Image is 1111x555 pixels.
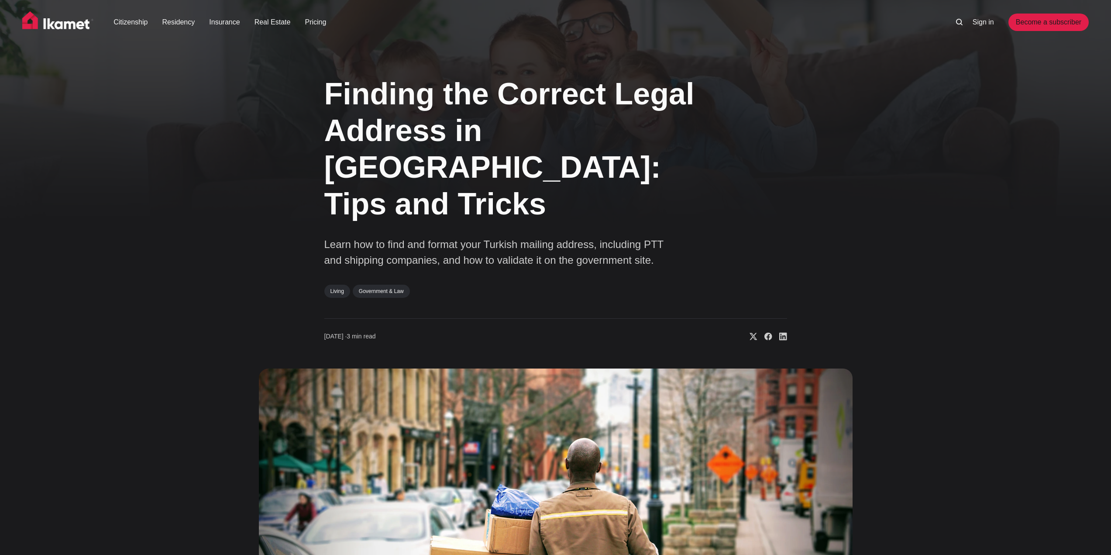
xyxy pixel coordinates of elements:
a: Living [324,285,350,298]
time: 3 min read [324,332,376,341]
a: Insurance [209,17,240,28]
a: Share on Linkedin [772,332,787,341]
h1: Finding the Correct Legal Address in [GEOGRAPHIC_DATA]: Tips and Tricks [324,76,700,222]
a: Real Estate [255,17,291,28]
a: Residency [162,17,195,28]
a: Pricing [305,17,326,28]
p: Learn how to find and format your Turkish mailing address, including PTT and shipping companies, ... [324,237,674,268]
a: Citizenship [114,17,148,28]
span: [DATE] ∙ [324,333,347,340]
a: Share on Facebook [757,332,772,341]
a: Sign in [973,17,994,28]
a: Become a subscriber [1008,14,1089,31]
img: Ikamet home [22,11,94,33]
a: Government & Law [353,285,410,298]
a: Share on X [743,332,757,341]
